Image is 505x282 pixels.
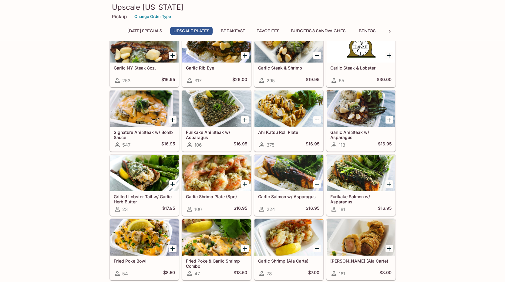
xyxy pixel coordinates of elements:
h5: Garlic Salmon w/ Asparagus [258,194,319,199]
span: 181 [339,206,345,212]
button: Add Garlic Shrimp Plate (8pc) [241,180,249,188]
button: Add Furikake Salmon w/ Asparagus [385,180,393,188]
span: 547 [122,142,130,148]
a: Garlic NY Steak 8oz.253$16.95 [110,26,179,87]
button: Add Garlic Steak & Shrimp [313,52,321,59]
h3: Upscale [US_STATE] [112,2,393,12]
span: 54 [122,271,128,277]
a: Garlic Shrimp Plate (8pc)100$16.95 [182,155,251,216]
button: Add Ahi Katsu Roll (Ala Carte) [385,245,393,252]
h5: [PERSON_NAME] (Ala Carte) [330,258,392,263]
h5: $16.95 [378,141,392,148]
a: Garlic Steak & Shrimp295$19.95 [254,26,323,87]
a: Garlic Shrimp (Ala Carte)78$7.00 [254,219,323,280]
button: Add Garlic Steak & Lobster [385,52,393,59]
span: 23 [122,206,128,212]
h5: $30.00 [377,77,392,84]
button: Bentos [354,27,381,35]
a: Signature Ahi Steak w/ Bomb Sauce547$16.95 [110,90,179,151]
h5: Garlic Steak & Lobster [330,65,392,70]
button: Add Garlic Shrimp (Ala Carte) [313,245,321,252]
h5: Fried Poke Bowl [114,258,175,263]
h5: Furikake Salmon w/ Asparagus [330,194,392,204]
h5: Signature Ahi Steak w/ Bomb Sauce [114,130,175,140]
div: Ahi Katsu Roll Plate [254,90,323,127]
h5: $7.00 [308,270,319,277]
span: 253 [122,78,130,83]
div: Garlic Steak & Lobster [327,26,395,63]
span: 224 [267,206,275,212]
h5: $18.50 [234,270,247,277]
span: 65 [339,78,344,83]
h5: $16.95 [234,206,247,213]
button: Add Garlic Rib Eye [241,52,249,59]
h5: $16.95 [306,206,319,213]
span: 106 [194,142,202,148]
a: Grilled Lobster Tail w/ Garlic Herb Butter23$17.95 [110,155,179,216]
div: Grilled Lobster Tail w/ Garlic Herb Butter [110,155,179,191]
span: 47 [194,271,200,277]
div: Garlic Shrimp Plate (8pc) [182,155,251,191]
a: Furikake Salmon w/ Asparagus181$16.95 [326,155,396,216]
span: 78 [267,271,272,277]
button: [DATE] Specials [124,27,165,35]
h5: Grilled Lobster Tail w/ Garlic Herb Butter [114,194,175,204]
button: Breakfast [217,27,248,35]
h5: $8.50 [163,270,175,277]
div: Signature Ahi Steak w/ Bomb Sauce [110,90,179,127]
button: Add Furikake Ahi Steak w/ Asparagus [241,116,249,124]
button: Change Order Type [132,12,174,21]
button: Favorites [253,27,283,35]
div: Garlic NY Steak 8oz. [110,26,179,63]
div: Furikake Ahi Steak w/ Asparagus [182,90,251,127]
a: Garlic Rib Eye317$26.00 [182,26,251,87]
div: Garlic Shrimp (Ala Carte) [254,219,323,256]
h5: Garlic Rib Eye [186,65,247,70]
h5: $16.95 [161,77,175,84]
a: [PERSON_NAME] (Ala Carte)161$8.00 [326,219,396,280]
a: Fried Poke & Garlic Shrimp Combo47$18.50 [182,219,251,280]
button: Add Ahi Katsu Roll Plate [313,116,321,124]
p: Pickup [112,14,127,19]
button: Add Fried Poke & Garlic Shrimp Combo [241,245,249,252]
h5: Fried Poke & Garlic Shrimp Combo [186,258,247,268]
span: 161 [339,271,345,277]
h5: Garlic NY Steak 8oz. [114,65,175,70]
span: 113 [339,142,345,148]
div: Fried Poke & Garlic Shrimp Combo [182,219,251,256]
h5: Garlic Shrimp Plate (8pc) [186,194,247,199]
a: Garlic Ahi Steak w/ Asparagus113$16.95 [326,90,396,151]
h5: Ahi Katsu Roll Plate [258,130,319,135]
h5: $19.95 [306,77,319,84]
div: Garlic Steak & Shrimp [254,26,323,63]
div: Furikake Salmon w/ Asparagus [327,155,395,191]
a: Ahi Katsu Roll Plate375$16.95 [254,90,323,151]
h5: Garlic Ahi Steak w/ Asparagus [330,130,392,140]
div: Fried Poke Bowl [110,219,179,256]
a: Garlic Steak & Lobster65$30.00 [326,26,396,87]
a: Fried Poke Bowl54$8.50 [110,219,179,280]
div: Ahi Katsu Roll (Ala Carte) [327,219,395,256]
h5: $16.95 [378,206,392,213]
span: 100 [194,206,202,212]
h5: $8.00 [379,270,392,277]
span: 295 [267,78,275,83]
span: 375 [267,142,274,148]
button: Burgers & Sandwiches [288,27,349,35]
a: Furikake Ahi Steak w/ Asparagus106$16.95 [182,90,251,151]
h5: $26.00 [232,77,247,84]
button: Add Grilled Lobster Tail w/ Garlic Herb Butter [169,180,177,188]
span: 317 [194,78,201,83]
button: Add Garlic Ahi Steak w/ Asparagus [385,116,393,124]
div: Garlic Salmon w/ Asparagus [254,155,323,191]
h5: $17.95 [162,206,175,213]
a: Garlic Salmon w/ Asparagus224$16.95 [254,155,323,216]
div: Garlic Rib Eye [182,26,251,63]
div: Garlic Ahi Steak w/ Asparagus [327,90,395,127]
button: UPSCALE Plates [170,27,213,35]
button: Add Fried Poke Bowl [169,245,177,252]
h5: Furikake Ahi Steak w/ Asparagus [186,130,247,140]
h5: Garlic Steak & Shrimp [258,65,319,70]
button: Add Garlic NY Steak 8oz. [169,52,177,59]
h5: $16.95 [306,141,319,148]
